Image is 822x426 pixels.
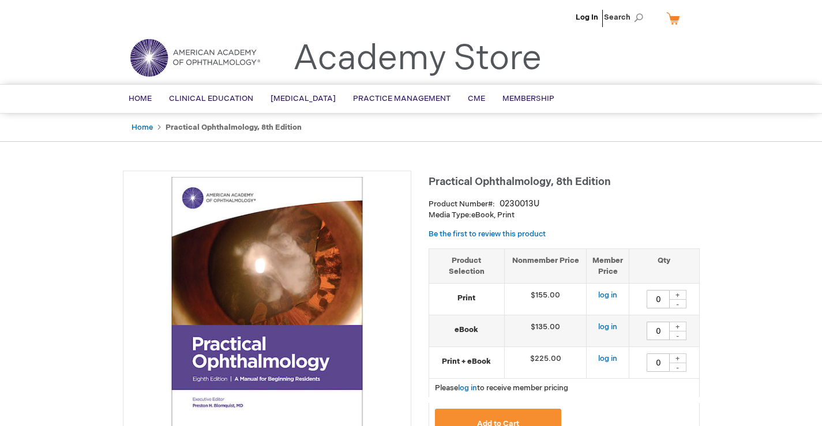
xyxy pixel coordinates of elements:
[504,248,587,283] th: Nonmember Price
[598,291,617,300] a: log in
[353,94,451,103] span: Practice Management
[504,315,587,347] td: $135.00
[435,356,498,367] strong: Print + eBook
[669,290,686,300] div: +
[604,6,648,29] span: Search
[271,94,336,103] span: [MEDICAL_DATA]
[587,248,629,283] th: Member Price
[468,94,485,103] span: CME
[647,290,670,308] input: Qty
[435,293,498,304] strong: Print
[132,123,153,132] a: Home
[669,322,686,331] div: +
[429,199,495,209] strong: Product Number
[669,353,686,363] div: +
[669,363,686,372] div: -
[429,210,471,220] strong: Media Type:
[647,353,670,372] input: Qty
[504,284,587,315] td: $155.00
[429,210,700,221] p: eBook, Print
[435,325,498,335] strong: eBook
[429,176,611,188] span: Practical Ophthalmology, 8th Edition
[504,347,587,379] td: $225.00
[647,322,670,340] input: Qty
[129,94,152,103] span: Home
[598,354,617,363] a: log in
[629,248,699,283] th: Qty
[576,13,598,22] a: Log In
[669,331,686,340] div: -
[166,123,302,132] strong: Practical Ophthalmology, 8th Edition
[598,322,617,331] a: log in
[435,383,568,393] span: Please to receive member pricing
[293,38,542,80] a: Academy Store
[502,94,554,103] span: Membership
[500,198,539,210] div: 0230013U
[429,229,546,239] a: Be the first to review this product
[669,299,686,308] div: -
[169,94,253,103] span: Clinical Education
[429,248,505,283] th: Product Selection
[458,383,477,393] a: log in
